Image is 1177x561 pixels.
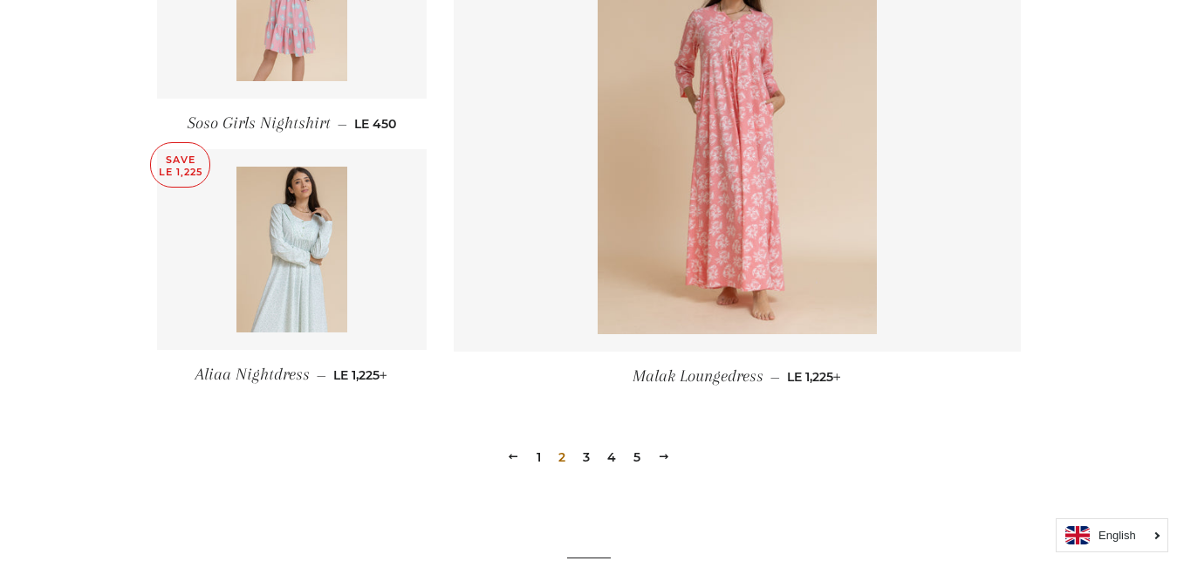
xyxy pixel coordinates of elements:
a: 1 [530,444,548,470]
a: 4 [600,444,623,470]
span: 2 [551,444,572,470]
a: 3 [576,444,597,470]
i: English [1098,530,1136,541]
p: Save LE 1,225 [151,143,209,188]
span: Soso Girls Nightshirt [188,113,331,133]
a: English [1065,526,1159,544]
span: LE 1,225 [333,367,387,383]
a: Aliaa Nightdress — LE 1,225 [157,350,428,400]
span: LE 450 [354,116,396,132]
span: — [338,116,347,132]
span: — [770,369,780,385]
span: Malak Loungedress [633,366,763,386]
span: LE 1,225 [787,369,841,385]
a: Malak Loungedress — LE 1,225 [454,352,1021,401]
span: — [317,367,326,383]
span: Aliaa Nightdress [195,365,310,384]
a: 5 [626,444,647,470]
a: Soso Girls Nightshirt — LE 450 [157,99,428,148]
